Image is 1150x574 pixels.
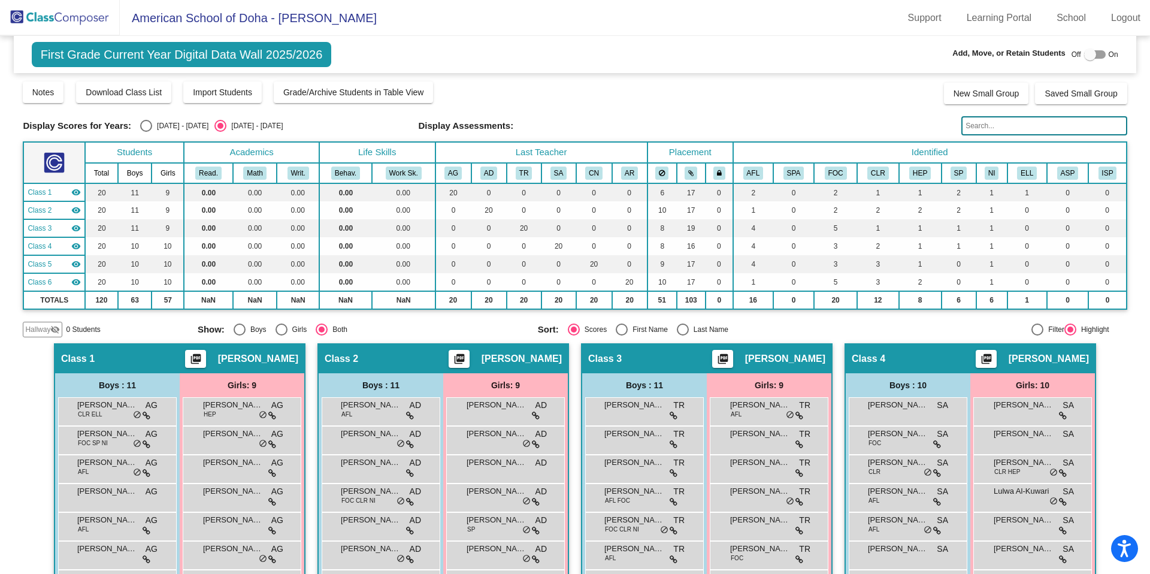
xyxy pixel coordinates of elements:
mat-radio-group: Select an option [198,324,529,336]
th: Sanna Arif [541,163,576,183]
td: 0.00 [319,183,372,201]
td: 0 [1088,255,1126,273]
th: Spanish [773,163,814,183]
td: 17 [677,183,706,201]
td: NaN [277,291,319,309]
td: 0.00 [277,201,319,219]
td: 0 [612,201,647,219]
td: 6 [942,291,976,309]
td: 0 [576,201,612,219]
mat-icon: picture_as_pdf [188,353,202,370]
td: 0 [541,183,576,201]
th: Arabic Foreign Language [733,163,773,183]
td: 0 [576,183,612,201]
a: Learning Portal [957,8,1042,28]
button: HEP [909,167,931,180]
td: 9 [647,255,677,273]
td: 0 [1088,237,1126,255]
td: 0 [435,273,471,291]
td: NaN [319,291,372,309]
td: 0 [612,255,647,273]
span: Class 5 [28,259,52,270]
td: 0 [471,237,507,255]
td: 12 [857,291,899,309]
td: 0.00 [319,273,372,291]
td: 51 [647,291,677,309]
button: SP [951,167,967,180]
span: Notes [32,87,55,97]
td: 10 [118,237,152,255]
a: Support [898,8,951,28]
td: 4 [733,255,773,273]
td: 3 [857,255,899,273]
td: 0 [1007,273,1047,291]
button: SA [550,167,567,180]
td: 0.00 [233,273,277,291]
td: 0 [1047,291,1089,309]
span: Hallway [25,324,50,335]
td: NaN [372,291,435,309]
td: 2 [733,183,773,201]
span: Class 3 [28,223,52,234]
span: Class 4 [28,241,52,252]
td: 1 [942,219,976,237]
button: AR [621,167,638,180]
td: 0 [1007,219,1047,237]
th: Amber Guthrie [435,163,471,183]
td: 20 [814,291,857,309]
td: 0 [1007,237,1047,255]
td: 2 [899,273,942,291]
td: 0.00 [319,201,372,219]
span: 0 Students [66,324,100,335]
td: 3 [857,273,899,291]
button: Read. [195,167,222,180]
th: Last Teacher [435,142,647,163]
td: 0 [706,219,733,237]
button: New Small Group [944,83,1029,104]
td: Tammy Redd - No Class Name [23,219,85,237]
button: Writ. [287,167,309,180]
td: 0.00 [233,201,277,219]
span: Show: [198,324,225,335]
td: 1 [899,183,942,201]
td: 0 [541,255,576,273]
div: Girls [287,324,307,335]
td: 0 [576,219,612,237]
td: 20 [435,183,471,201]
td: 0.00 [372,255,435,273]
td: 1 [1007,291,1047,309]
button: FOC [825,167,847,180]
td: 0 [942,255,976,273]
td: 10 [647,201,677,219]
th: Focus concerns [814,163,857,183]
span: Grade/Archive Students in Table View [283,87,424,97]
span: Add, Move, or Retain Students [952,47,1066,59]
td: 20 [507,219,541,237]
th: Accommodation Support Plan (ie visual, hearing impairment, anxiety) [1047,163,1089,183]
td: 0 [541,273,576,291]
td: 0.00 [184,201,233,219]
td: 1 [899,255,942,273]
td: 0.00 [372,237,435,255]
td: 0 [1088,183,1126,201]
button: Download Class List [76,81,171,103]
td: 0 [576,237,612,255]
td: 1 [976,255,1007,273]
th: Parent is Staff Member [942,163,976,183]
td: 0 [1088,291,1126,309]
td: 0 [1047,273,1089,291]
th: Life Skills [319,142,435,163]
button: ISP [1098,167,1117,180]
td: 8 [899,291,942,309]
td: 10 [152,273,184,291]
button: Saved Small Group [1035,83,1127,104]
td: 1 [942,237,976,255]
td: 0 [706,237,733,255]
td: 0.00 [277,255,319,273]
td: 0 [507,201,541,219]
td: 11 [118,219,152,237]
td: 0.00 [319,237,372,255]
td: 1 [899,237,942,255]
td: 10 [647,273,677,291]
td: 20 [85,273,118,291]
